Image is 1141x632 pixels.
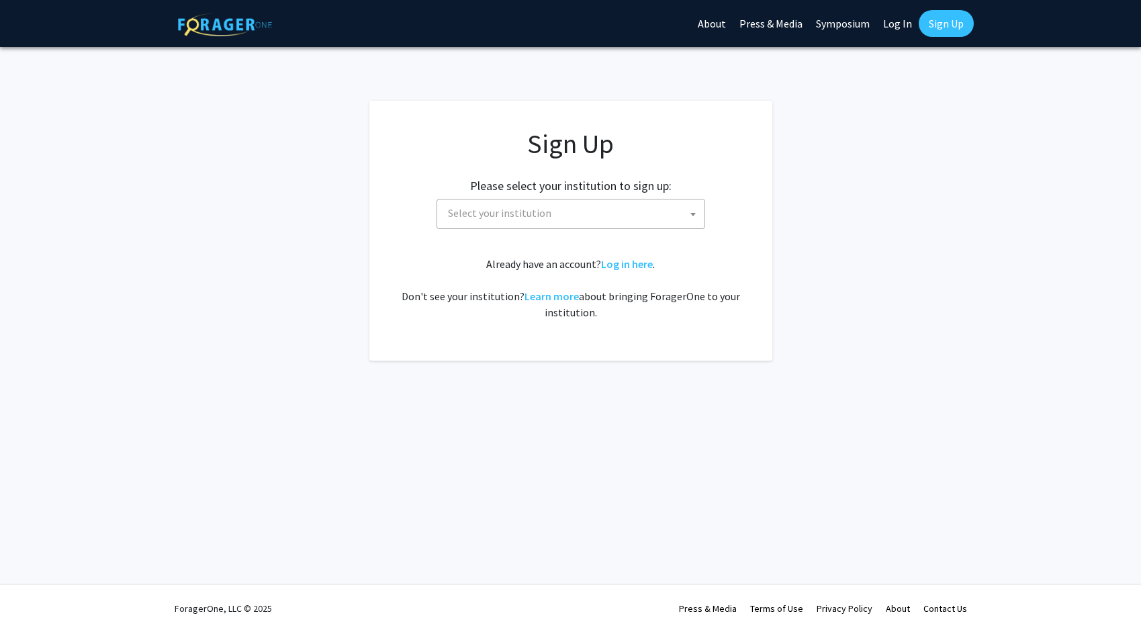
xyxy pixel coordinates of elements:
[175,585,272,632] div: ForagerOne, LLC © 2025
[448,206,551,220] span: Select your institution
[443,199,704,227] span: Select your institution
[437,199,705,229] span: Select your institution
[396,128,745,160] h1: Sign Up
[178,13,272,36] img: ForagerOne Logo
[750,602,803,615] a: Terms of Use
[396,256,745,320] div: Already have an account? . Don't see your institution? about bringing ForagerOne to your institut...
[601,257,653,271] a: Log in here
[919,10,974,37] a: Sign Up
[886,602,910,615] a: About
[817,602,872,615] a: Privacy Policy
[679,602,737,615] a: Press & Media
[524,289,579,303] a: Learn more about bringing ForagerOne to your institution
[470,179,672,193] h2: Please select your institution to sign up:
[923,602,967,615] a: Contact Us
